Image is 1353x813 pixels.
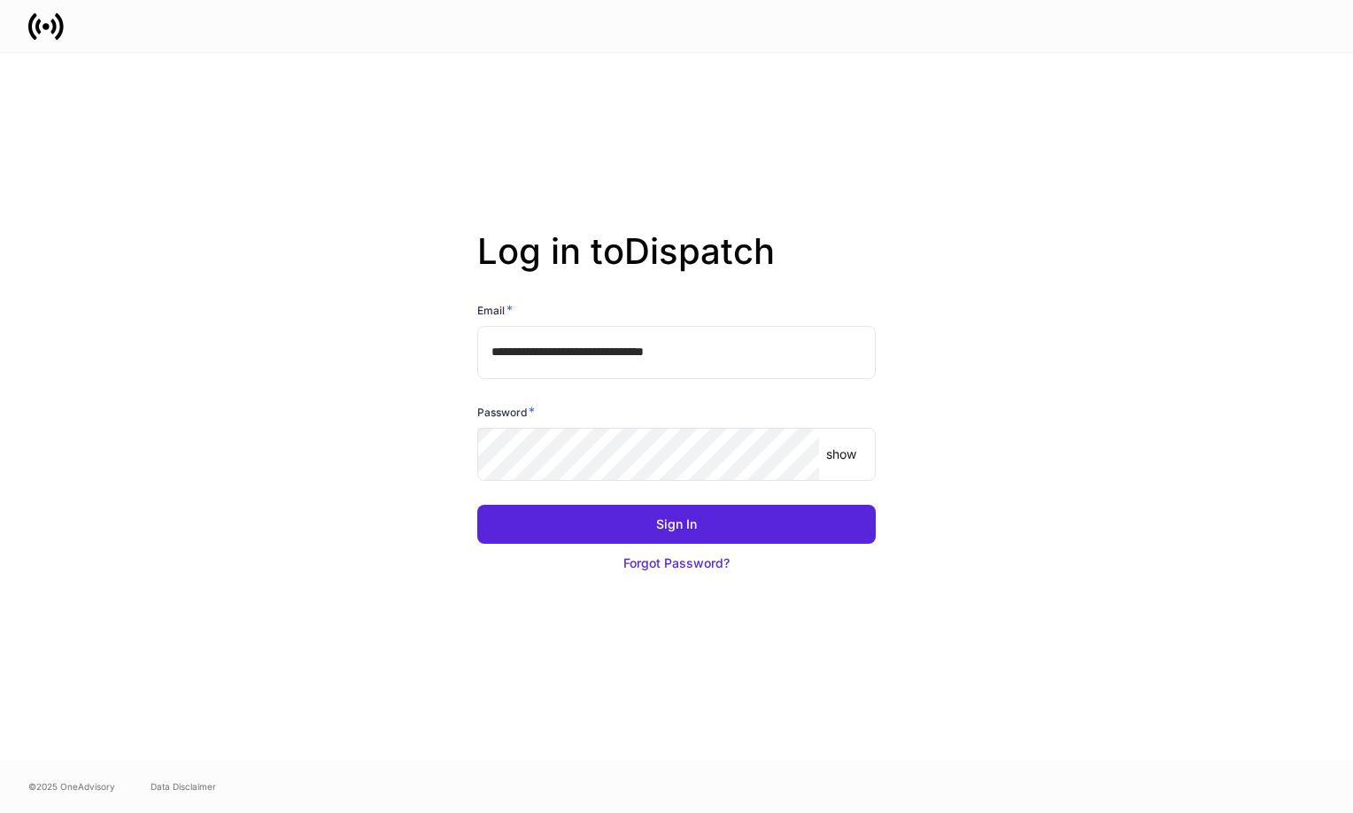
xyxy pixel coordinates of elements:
[28,779,115,794] span: © 2025 OneAdvisory
[477,544,876,583] button: Forgot Password?
[477,301,513,319] h6: Email
[477,230,876,301] h2: Log in to Dispatch
[151,779,216,794] a: Data Disclaimer
[826,445,856,463] p: show
[477,505,876,544] button: Sign In
[656,515,697,533] div: Sign In
[623,554,730,572] div: Forgot Password?
[477,403,535,421] h6: Password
